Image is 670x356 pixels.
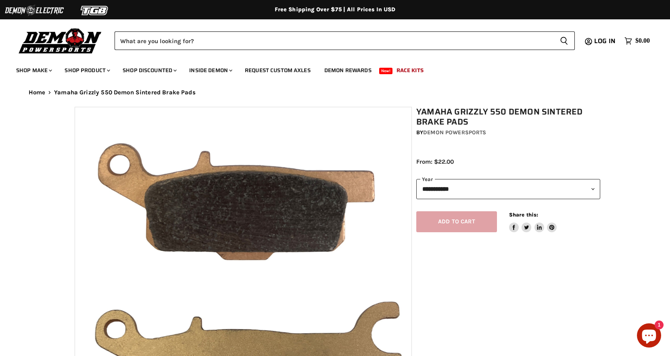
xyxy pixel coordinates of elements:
[29,89,46,96] a: Home
[620,35,654,47] a: $0.00
[10,62,57,79] a: Shop Make
[115,31,575,50] form: Product
[58,62,115,79] a: Shop Product
[416,179,600,199] select: year
[509,212,538,218] span: Share this:
[239,62,317,79] a: Request Custom Axles
[416,107,600,127] h1: Yamaha Grizzly 550 Demon Sintered Brake Pads
[553,31,575,50] button: Search
[65,3,125,18] img: TGB Logo 2
[591,37,620,45] a: Log in
[423,129,486,136] a: Demon Powersports
[183,62,237,79] a: Inside Demon
[594,36,616,46] span: Log in
[379,68,393,74] span: New!
[13,6,658,13] div: Free Shipping Over $75 | All Prices In USD
[390,62,430,79] a: Race Kits
[635,323,664,350] inbox-online-store-chat: Shopify online store chat
[318,62,378,79] a: Demon Rewards
[416,128,600,137] div: by
[4,3,65,18] img: Demon Electric Logo 2
[117,62,182,79] a: Shop Discounted
[115,31,553,50] input: Search
[509,211,557,233] aside: Share this:
[54,89,196,96] span: Yamaha Grizzly 550 Demon Sintered Brake Pads
[416,158,454,165] span: From: $22.00
[635,37,650,45] span: $0.00
[16,26,104,55] img: Demon Powersports
[10,59,648,79] ul: Main menu
[13,89,658,96] nav: Breadcrumbs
